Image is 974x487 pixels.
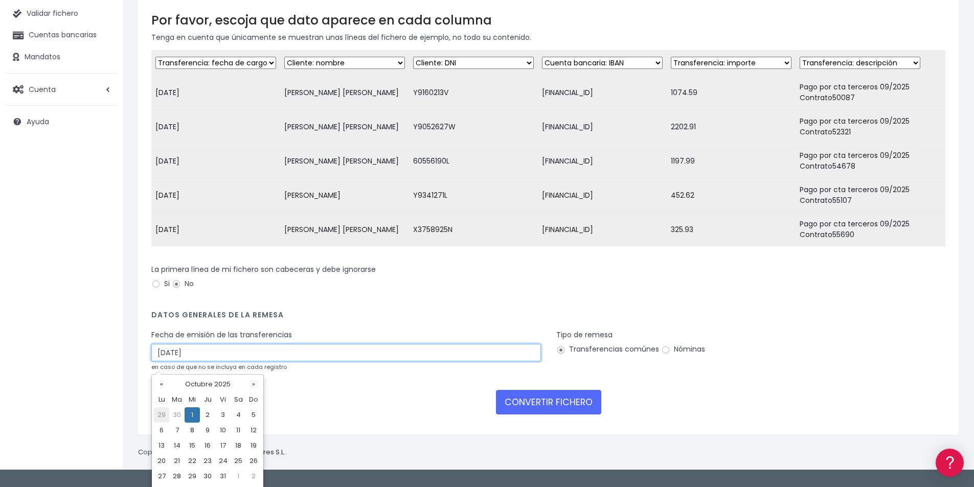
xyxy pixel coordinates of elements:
td: Pago por cta terceros 09/2025 Contrato52321 [796,110,945,144]
p: Copyright © 2025 . [138,447,287,458]
td: Y9160213V [409,76,538,110]
td: [DATE] [151,110,280,144]
td: 29 [185,469,200,484]
td: 25 [231,453,246,469]
button: CONVERTIR FICHERO [496,390,601,414]
td: 24 [215,453,231,469]
a: POWERED BY ENCHANT [141,294,197,304]
th: Sa [231,392,246,407]
td: 7 [169,423,185,438]
a: Cuenta [5,79,118,100]
a: Mandatos [5,47,118,68]
a: API [10,261,194,277]
td: 16 [200,438,215,453]
div: Programadores [10,245,194,255]
label: No [172,279,194,289]
td: 15 [185,438,200,453]
td: 2 [246,469,261,484]
label: Fecha de emisión de las transferencias [151,330,292,340]
td: [PERSON_NAME] [PERSON_NAME] [280,110,409,144]
td: [DATE] [151,76,280,110]
a: Información general [10,87,194,103]
th: Lu [154,392,169,407]
td: Pago por cta terceros 09/2025 Contrato55690 [796,213,945,247]
td: 10 [215,423,231,438]
label: Tipo de remesa [556,330,613,340]
td: 29 [154,407,169,423]
td: 325.93 [667,213,796,247]
span: Ayuda [27,117,49,127]
td: 5 [246,407,261,423]
td: X3758925N [409,213,538,247]
td: [DATE] [151,213,280,247]
td: 19 [246,438,261,453]
td: Y9052627W [409,110,538,144]
td: 12 [246,423,261,438]
td: [PERSON_NAME] [PERSON_NAME] [280,144,409,178]
td: [FINANCIAL_ID] [538,144,667,178]
a: Ayuda [5,111,118,132]
td: [DATE] [151,144,280,178]
button: Contáctanos [10,273,194,291]
td: 452.62 [667,178,796,213]
td: 2 [200,407,215,423]
a: Videotutoriales [10,161,194,177]
td: 18 [231,438,246,453]
td: 27 [154,469,169,484]
a: Problemas habituales [10,145,194,161]
td: [PERSON_NAME] [280,178,409,213]
a: Formatos [10,129,194,145]
td: 23 [200,453,215,469]
td: 60556190L [409,144,538,178]
a: Cuentas bancarias [5,25,118,46]
td: 3 [215,407,231,423]
td: 17 [215,438,231,453]
label: Si [151,279,170,289]
td: 1074.59 [667,76,796,110]
a: Validar fichero [5,3,118,25]
a: Perfiles de empresas [10,177,194,193]
small: en caso de que no se incluya en cada registro [151,363,287,371]
div: Información general [10,71,194,81]
th: Vi [215,392,231,407]
td: Pago por cta terceros 09/2025 Contrato50087 [796,76,945,110]
th: » [246,377,261,392]
td: 1197.99 [667,144,796,178]
td: [PERSON_NAME] [PERSON_NAME] [280,76,409,110]
td: 20 [154,453,169,469]
td: 4 [231,407,246,423]
th: Ju [200,392,215,407]
td: 21 [169,453,185,469]
td: [FINANCIAL_ID] [538,76,667,110]
td: 2202.91 [667,110,796,144]
div: Convertir ficheros [10,113,194,123]
td: 9 [200,423,215,438]
td: 14 [169,438,185,453]
td: 28 [169,469,185,484]
th: « [154,377,169,392]
td: [DATE] [151,178,280,213]
label: Transferencias comúnes [556,344,659,355]
h4: Datos generales de la remesa [151,311,945,324]
td: 13 [154,438,169,453]
div: Facturación [10,203,194,213]
td: 1 [231,469,246,484]
td: [PERSON_NAME] [PERSON_NAME] [280,213,409,247]
a: General [10,219,194,235]
td: 31 [215,469,231,484]
td: 30 [169,407,185,423]
td: [FINANCIAL_ID] [538,178,667,213]
td: 22 [185,453,200,469]
h3: Por favor, escoja que dato aparece en cada columna [151,13,945,28]
td: [FINANCIAL_ID] [538,213,667,247]
span: Cuenta [29,84,56,94]
p: Tenga en cuenta que únicamente se muestran unas líneas del fichero de ejemplo, no todo su contenido. [151,32,945,43]
td: 30 [200,469,215,484]
th: Ma [169,392,185,407]
th: Do [246,392,261,407]
td: 1 [185,407,200,423]
td: 6 [154,423,169,438]
td: [FINANCIAL_ID] [538,110,667,144]
label: La primera línea de mi fichero son cabeceras y debe ignorarse [151,264,376,275]
th: Octubre 2025 [169,377,246,392]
